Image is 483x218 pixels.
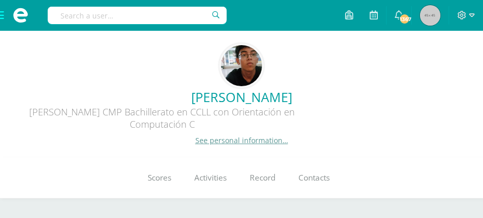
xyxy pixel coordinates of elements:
[8,88,475,106] a: [PERSON_NAME]
[399,13,410,25] span: 1367
[298,172,330,183] span: Contacts
[8,106,316,135] div: [PERSON_NAME] CMP Bachillerato en CCLL con Orientación en Computación C
[420,5,440,26] img: 45x45
[287,157,341,199] a: Contacts
[48,7,227,24] input: Search a user…
[148,172,171,183] span: Scores
[183,157,238,199] a: Activities
[136,157,183,199] a: Scores
[238,157,287,199] a: Record
[195,135,288,145] a: See personal information…
[250,172,275,183] span: Record
[221,45,262,86] img: ca65284a425ff697dffb44e0e192c524.png
[194,172,227,183] span: Activities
